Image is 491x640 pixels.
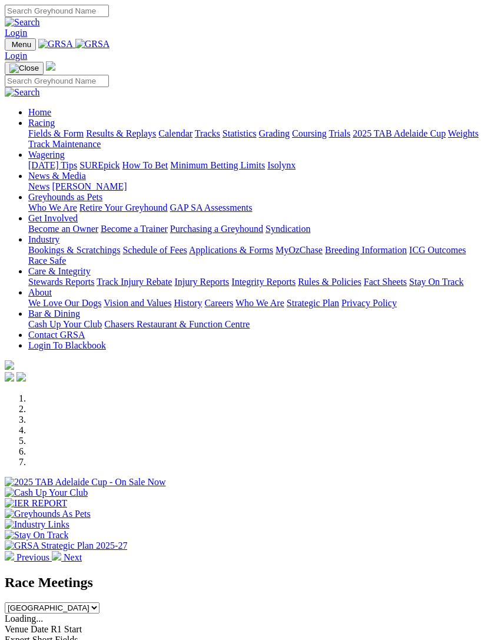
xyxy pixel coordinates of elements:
[31,624,48,634] span: Date
[170,160,265,170] a: Minimum Betting Limits
[5,552,52,562] a: Previous
[174,298,202,308] a: History
[28,203,486,213] div: Greyhounds as Pets
[5,624,28,634] span: Venue
[28,107,51,117] a: Home
[170,203,253,213] a: GAP SA Assessments
[28,192,102,202] a: Greyhounds as Pets
[5,75,109,87] input: Search
[12,40,31,49] span: Menu
[28,298,486,309] div: About
[28,245,486,266] div: Industry
[79,160,120,170] a: SUREpick
[16,552,49,562] span: Previous
[287,298,339,308] a: Strategic Plan
[28,234,59,244] a: Industry
[51,624,82,634] span: R1 Start
[38,39,73,49] img: GRSA
[28,160,486,171] div: Wagering
[28,330,85,340] a: Contact GRSA
[5,5,109,17] input: Search
[75,39,110,49] img: GRSA
[28,309,80,319] a: Bar & Dining
[259,128,290,138] a: Grading
[158,128,193,138] a: Calendar
[204,298,233,308] a: Careers
[329,128,350,138] a: Trials
[28,319,486,330] div: Bar & Dining
[5,575,486,591] h2: Race Meetings
[28,213,78,223] a: Get Involved
[223,128,257,138] a: Statistics
[28,203,77,213] a: Who We Are
[5,488,88,498] img: Cash Up Your Club
[5,51,27,61] a: Login
[28,287,52,297] a: About
[28,139,101,149] a: Track Maintenance
[28,266,91,276] a: Care & Integrity
[16,372,26,382] img: twitter.svg
[28,319,102,329] a: Cash Up Your Club
[5,614,43,624] span: Loading...
[298,277,361,287] a: Rules & Policies
[46,61,55,71] img: logo-grsa-white.png
[409,277,463,287] a: Stay On Track
[325,245,407,255] a: Breeding Information
[170,224,263,234] a: Purchasing a Greyhound
[276,245,323,255] a: MyOzChase
[52,551,61,561] img: chevron-right-pager-white.svg
[64,552,82,562] span: Next
[195,128,220,138] a: Tracks
[28,277,94,287] a: Stewards Reports
[235,298,284,308] a: Who We Are
[28,181,49,191] a: News
[52,552,82,562] a: Next
[5,360,14,370] img: logo-grsa-white.png
[28,128,486,150] div: Racing
[341,298,397,308] a: Privacy Policy
[104,298,171,308] a: Vision and Values
[28,118,55,128] a: Racing
[5,540,127,551] img: GRSA Strategic Plan 2025-27
[231,277,296,287] a: Integrity Reports
[409,245,466,255] a: ICG Outcomes
[5,498,67,509] img: IER REPORT
[122,160,168,170] a: How To Bet
[9,64,39,73] img: Close
[364,277,407,287] a: Fact Sheets
[292,128,327,138] a: Coursing
[266,224,310,234] a: Syndication
[101,224,168,234] a: Become a Trainer
[52,181,127,191] a: [PERSON_NAME]
[5,28,27,38] a: Login
[28,150,65,160] a: Wagering
[97,277,172,287] a: Track Injury Rebate
[189,245,273,255] a: Applications & Forms
[174,277,229,287] a: Injury Reports
[5,62,44,75] button: Toggle navigation
[353,128,446,138] a: 2025 TAB Adelaide Cup
[5,530,68,540] img: Stay On Track
[28,160,77,170] a: [DATE] Tips
[28,340,106,350] a: Login To Blackbook
[28,298,101,308] a: We Love Our Dogs
[5,17,40,28] img: Search
[28,181,486,192] div: News & Media
[28,256,66,266] a: Race Safe
[448,128,479,138] a: Weights
[5,372,14,382] img: facebook.svg
[28,224,98,234] a: Become an Owner
[28,277,486,287] div: Care & Integrity
[5,87,40,98] img: Search
[28,128,84,138] a: Fields & Form
[5,477,166,488] img: 2025 TAB Adelaide Cup - On Sale Now
[104,319,250,329] a: Chasers Restaurant & Function Centre
[28,224,486,234] div: Get Involved
[28,171,86,181] a: News & Media
[5,509,91,519] img: Greyhounds As Pets
[5,519,69,530] img: Industry Links
[5,38,36,51] button: Toggle navigation
[267,160,296,170] a: Isolynx
[5,551,14,561] img: chevron-left-pager-white.svg
[28,245,120,255] a: Bookings & Scratchings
